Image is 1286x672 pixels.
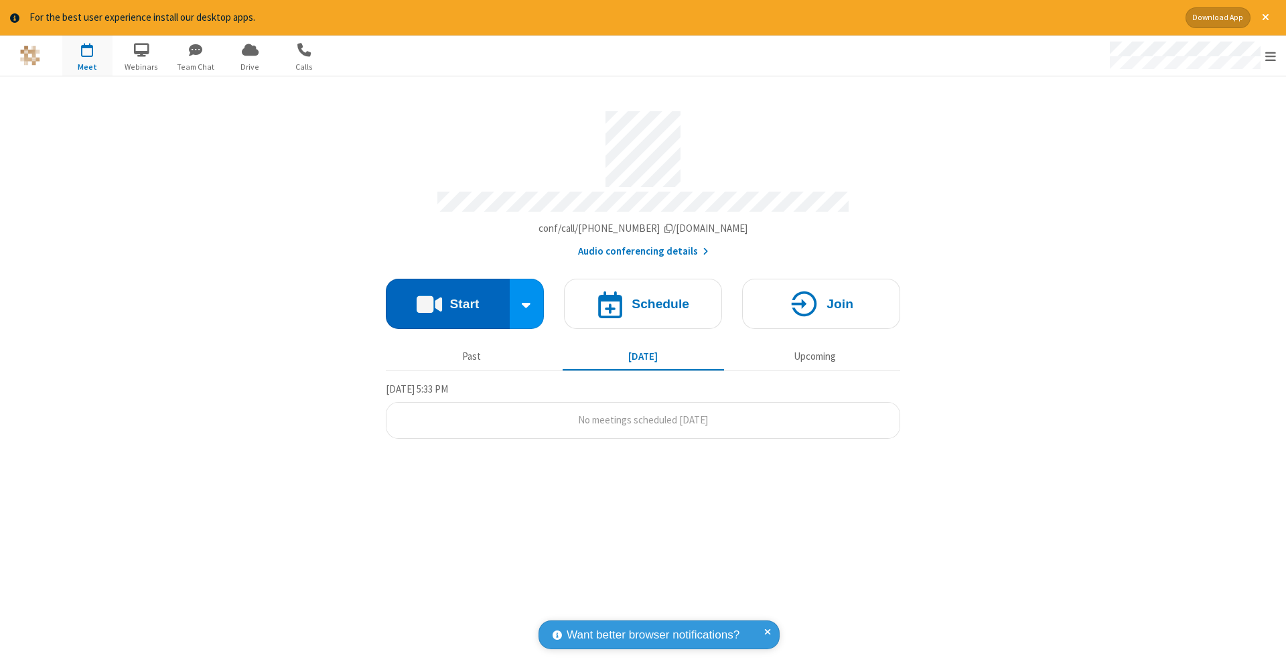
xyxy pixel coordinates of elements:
button: Logo [5,36,55,76]
button: Copy my meeting room linkCopy my meeting room link [539,221,748,237]
span: Meet [62,61,113,73]
h4: Start [449,297,479,310]
button: Download App [1186,7,1251,28]
button: Join [742,279,900,329]
button: Audio conferencing details [578,244,709,259]
span: [DATE] 5:33 PM [386,383,448,395]
button: [DATE] [563,344,724,370]
span: Copy my meeting room link [539,222,748,234]
section: Today's Meetings [386,381,900,439]
span: Drive [225,61,275,73]
div: Open menu [1097,36,1286,76]
section: Account details [386,101,900,259]
button: Upcoming [734,344,896,370]
img: QA Selenium DO NOT DELETE OR CHANGE [20,46,40,66]
h4: Join [827,297,853,310]
span: Want better browser notifications? [567,626,739,644]
span: No meetings scheduled [DATE] [578,413,708,426]
div: Start conference options [510,279,545,329]
span: Webinars [117,61,167,73]
span: Calls [279,61,330,73]
span: Team Chat [171,61,221,73]
div: For the best user experience install our desktop apps. [29,10,1175,25]
button: Schedule [564,279,722,329]
button: Close alert [1255,7,1276,28]
button: Start [386,279,510,329]
h4: Schedule [632,297,689,310]
button: Past [391,344,553,370]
